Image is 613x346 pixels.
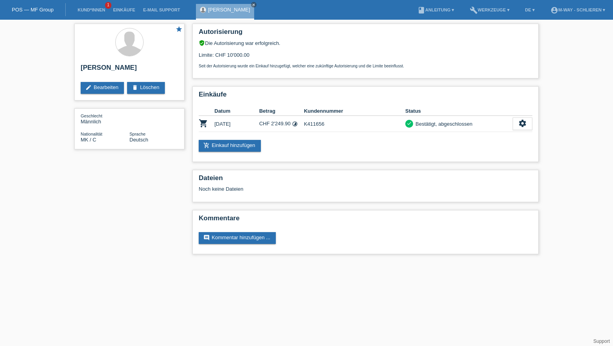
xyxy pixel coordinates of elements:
i: settings [518,119,527,128]
i: star [175,26,183,33]
i: book [417,6,425,14]
i: POSP00027687 [199,119,208,128]
a: [PERSON_NAME] [208,7,250,13]
span: 1 [105,2,111,9]
a: account_circlem-way - Schlieren ▾ [547,7,609,12]
span: Mazedonien / C / 03.03.1991 [81,137,96,143]
i: edit [85,84,92,91]
td: CHF 2'249.90 [259,116,304,132]
div: Limite: CHF 10'000.00 [199,46,532,68]
a: add_shopping_cartEinkauf hinzufügen [199,140,261,152]
a: commentKommentar hinzufügen ... [199,232,276,244]
span: Deutsch [129,137,148,143]
a: buildWerkzeuge ▾ [466,7,513,12]
th: Status [405,106,513,116]
h2: Dateien [199,174,532,186]
a: bookAnleitung ▾ [414,7,458,12]
div: Noch keine Dateien [199,186,439,192]
td: K411656 [304,116,405,132]
a: Support [593,339,610,344]
i: Fixe Raten (24 Raten) [292,121,298,127]
div: Bestätigt, abgeschlossen [413,120,473,128]
a: deleteLöschen [127,82,165,94]
a: close [251,2,257,7]
i: build [470,6,478,14]
span: Geschlecht [81,113,102,118]
th: Datum [214,106,259,116]
a: editBearbeiten [81,82,124,94]
th: Kundennummer [304,106,405,116]
i: account_circle [550,6,558,14]
h2: [PERSON_NAME] [81,64,178,76]
a: E-Mail Support [139,7,184,12]
div: Männlich [81,113,129,125]
h2: Kommentare [199,214,532,226]
a: star [175,26,183,34]
div: Die Autorisierung war erfolgreich. [199,40,532,46]
h2: Autorisierung [199,28,532,40]
i: check [406,121,412,126]
span: Sprache [129,132,146,136]
i: verified_user [199,40,205,46]
a: Einkäufe [109,7,139,12]
h2: Einkäufe [199,91,532,102]
i: comment [203,234,210,241]
a: DE ▾ [521,7,539,12]
i: delete [132,84,138,91]
span: Nationalität [81,132,102,136]
td: [DATE] [214,116,259,132]
a: POS — MF Group [12,7,54,13]
i: add_shopping_cart [203,142,210,149]
i: close [252,3,256,7]
a: Kund*innen [74,7,109,12]
p: Seit der Autorisierung wurde ein Einkauf hinzugefügt, welcher eine zukünftige Autorisierung und d... [199,64,532,68]
th: Betrag [259,106,304,116]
